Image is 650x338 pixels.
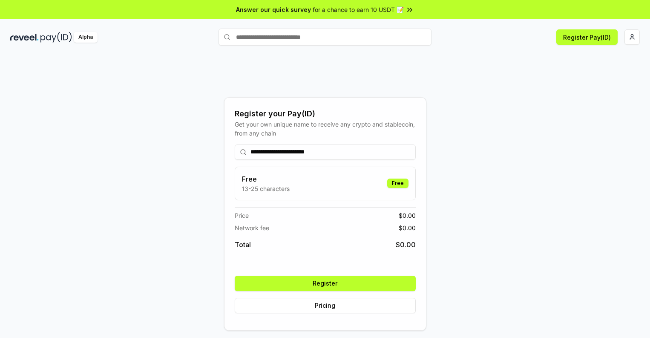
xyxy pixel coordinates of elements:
[235,211,249,220] span: Price
[235,276,416,291] button: Register
[396,240,416,250] span: $ 0.00
[399,223,416,232] span: $ 0.00
[399,211,416,220] span: $ 0.00
[235,120,416,138] div: Get your own unique name to receive any crypto and stablecoin, from any chain
[556,29,618,45] button: Register Pay(ID)
[235,240,251,250] span: Total
[387,179,408,188] div: Free
[235,108,416,120] div: Register your Pay(ID)
[242,174,290,184] h3: Free
[242,184,290,193] p: 13-25 characters
[235,223,269,232] span: Network fee
[74,32,98,43] div: Alpha
[313,5,404,14] span: for a chance to earn 10 USDT 📝
[235,298,416,313] button: Pricing
[10,32,39,43] img: reveel_dark
[236,5,311,14] span: Answer our quick survey
[40,32,72,43] img: pay_id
